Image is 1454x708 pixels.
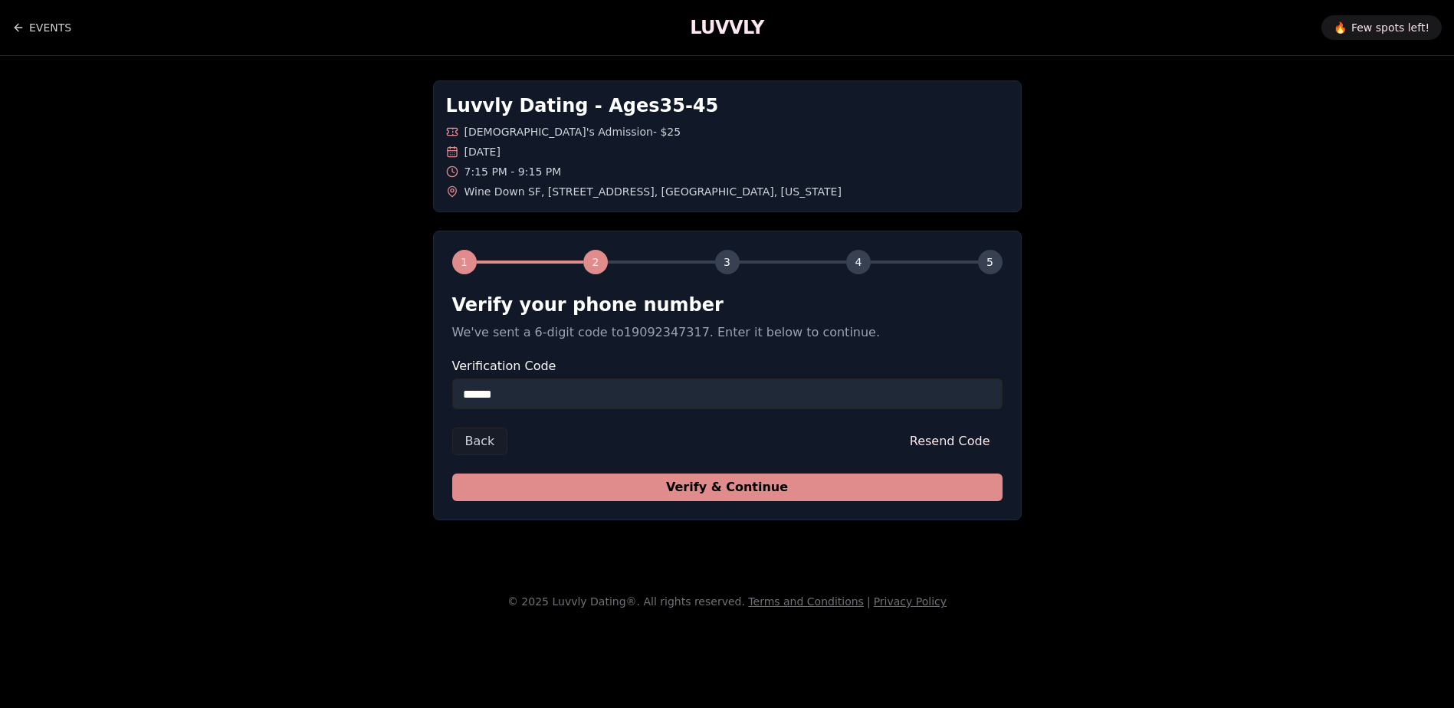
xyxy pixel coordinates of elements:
span: Wine Down SF , [STREET_ADDRESS] , [GEOGRAPHIC_DATA] , [US_STATE] [464,184,842,199]
div: 2 [583,250,608,274]
button: Back [452,428,508,455]
button: Verify & Continue [452,474,1003,501]
h1: Luvvly Dating - Ages 35 - 45 [446,93,1009,118]
span: Few spots left! [1351,20,1429,35]
div: 4 [846,250,871,274]
h2: Verify your phone number [452,293,1003,317]
span: [DEMOGRAPHIC_DATA]'s Admission - $25 [464,124,681,139]
span: | [867,595,871,608]
div: 3 [715,250,740,274]
a: Privacy Policy [874,595,947,608]
p: We've sent a 6-digit code to 19092347317 . Enter it below to continue. [452,323,1003,342]
a: Back to events [12,12,71,43]
div: 1 [452,250,477,274]
div: 5 [978,250,1003,274]
span: 🔥 [1334,20,1347,35]
span: [DATE] [464,144,501,159]
button: Resend Code [898,428,1003,455]
span: 7:15 PM - 9:15 PM [464,164,562,179]
a: Terms and Conditions [748,595,864,608]
label: Verification Code [452,360,1003,372]
a: LUVVLY [690,15,763,40]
